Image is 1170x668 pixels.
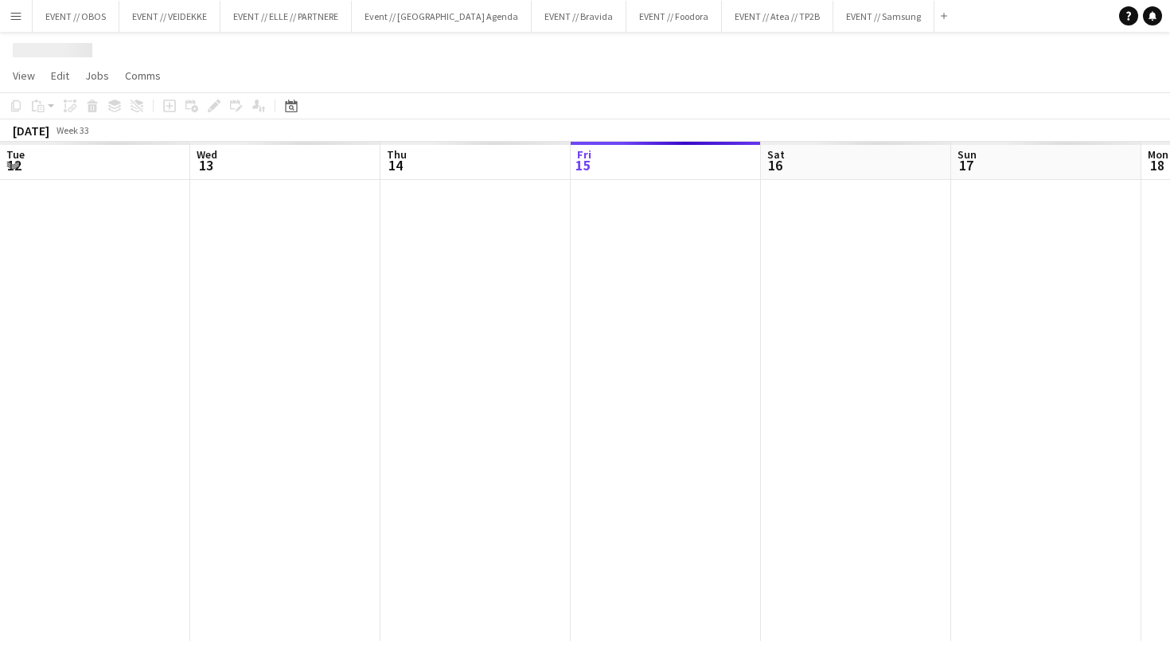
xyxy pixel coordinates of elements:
[577,147,591,162] span: Fri
[1148,147,1168,162] span: Mon
[33,1,119,32] button: EVENT // OBOS
[53,124,92,136] span: Week 33
[6,65,41,86] a: View
[384,156,407,174] span: 14
[125,68,161,83] span: Comms
[955,156,977,174] span: 17
[387,147,407,162] span: Thu
[119,1,220,32] button: EVENT // VEIDEKKE
[79,65,115,86] a: Jobs
[575,156,591,174] span: 15
[532,1,626,32] button: EVENT // Bravida
[119,65,167,86] a: Comms
[85,68,109,83] span: Jobs
[722,1,833,32] button: EVENT // Atea // TP2B
[765,156,785,174] span: 16
[1145,156,1168,174] span: 18
[13,123,49,139] div: [DATE]
[51,68,69,83] span: Edit
[833,1,934,32] button: EVENT // Samsung
[13,68,35,83] span: View
[957,147,977,162] span: Sun
[194,156,217,174] span: 13
[197,147,217,162] span: Wed
[626,1,722,32] button: EVENT // Foodora
[220,1,352,32] button: EVENT // ELLE // PARTNERE
[6,147,25,162] span: Tue
[767,147,785,162] span: Sat
[352,1,532,32] button: Event // [GEOGRAPHIC_DATA] Agenda
[4,156,25,174] span: 12
[45,65,76,86] a: Edit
